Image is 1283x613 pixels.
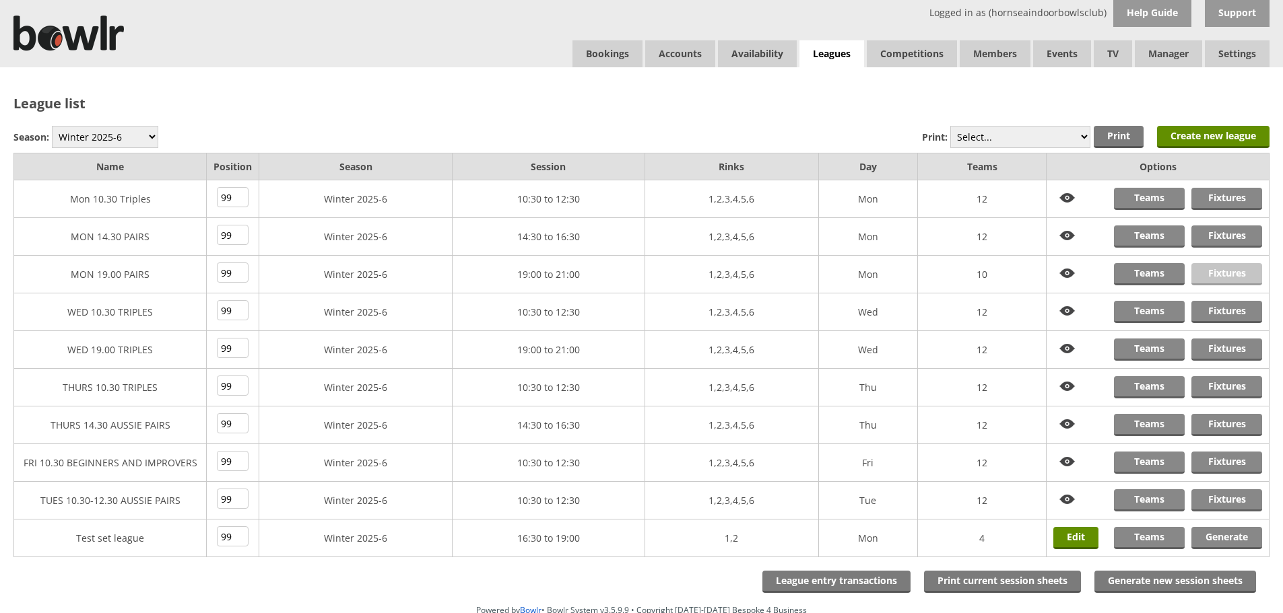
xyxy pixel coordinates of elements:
td: Mon [818,519,918,557]
img: View [1053,376,1082,397]
a: Fixtures [1191,452,1262,474]
a: Teams [1114,301,1185,323]
span: TV [1094,40,1132,67]
a: Teams [1114,452,1185,474]
td: 12 [918,293,1047,331]
td: MON 14.30 PAIRS [14,218,207,256]
a: Fixtures [1191,188,1262,210]
td: Winter 2025-6 [259,369,452,406]
td: 16:30 to 19:00 [452,519,645,557]
a: Generate [1191,527,1262,549]
a: Fixtures [1191,489,1262,511]
td: 1,2,3,4,5,6 [645,331,818,369]
a: Fixtures [1191,225,1262,248]
td: THURS 14.30 AUSSIE PAIRS [14,406,207,444]
a: Teams [1114,338,1185,361]
td: 19:00 to 21:00 [452,256,645,293]
img: View [1053,188,1082,209]
img: View [1053,338,1082,359]
a: Availability [718,40,797,67]
label: Season: [13,131,49,143]
a: Teams [1114,263,1185,285]
h2: League list [13,94,1270,112]
a: Teams [1114,527,1185,549]
td: Winter 2025-6 [259,218,452,256]
td: Winter 2025-6 [259,293,452,331]
a: Teams [1114,414,1185,436]
a: Create new league [1157,126,1270,148]
td: WED 10.30 TRIPLES [14,293,207,331]
td: 12 [918,406,1047,444]
span: Settings [1205,40,1270,67]
img: View [1053,414,1082,435]
td: 1,2 [645,519,818,557]
td: 10:30 to 12:30 [452,482,645,519]
td: Winter 2025-6 [259,406,452,444]
span: Accounts [645,40,715,67]
td: 1,2,3,4,5,6 [645,482,818,519]
td: 10:30 to 12:30 [452,180,645,218]
td: 10:30 to 12:30 [452,444,645,482]
a: Competitions [867,40,957,67]
td: Wed [818,293,918,331]
a: Teams [1114,225,1185,248]
td: Mon [818,256,918,293]
td: Name [14,153,207,180]
input: Print [1094,126,1144,148]
td: 12 [918,444,1047,482]
a: Teams [1114,188,1185,210]
td: 1,2,3,4,5,6 [645,218,818,256]
td: Thu [818,406,918,444]
td: 19:00 to 21:00 [452,331,645,369]
td: Rinks [645,153,818,180]
td: Day [818,153,918,180]
img: View [1053,489,1082,510]
td: 1,2,3,4,5,6 [645,406,818,444]
td: Position [207,153,259,180]
td: Winter 2025-6 [259,331,452,369]
td: 12 [918,369,1047,406]
td: 12 [918,180,1047,218]
td: 1,2,3,4,5,6 [645,444,818,482]
td: Mon [818,180,918,218]
td: Winter 2025-6 [259,256,452,293]
td: 1,2,3,4,5,6 [645,293,818,331]
td: 14:30 to 16:30 [452,218,645,256]
td: FRI 10.30 BEGINNERS AND IMPROVERS [14,444,207,482]
a: Fixtures [1191,263,1262,285]
td: 10:30 to 12:30 [452,369,645,406]
span: Members [960,40,1030,67]
a: League entry transactions [762,571,911,593]
td: Teams [918,153,1047,180]
a: Fixtures [1191,338,1262,361]
td: Options [1047,153,1270,180]
td: 12 [918,331,1047,369]
td: 1,2,3,4,5,6 [645,256,818,293]
td: Thu [818,369,918,406]
td: WED 19.00 TRIPLES [14,331,207,369]
a: Teams [1114,376,1185,398]
a: Events [1033,40,1091,67]
td: Test set league [14,519,207,557]
img: View [1053,263,1082,284]
td: Season [259,153,452,180]
a: Bookings [572,40,643,67]
td: Mon [818,218,918,256]
td: 10 [918,256,1047,293]
a: Fixtures [1191,414,1262,436]
td: Tue [818,482,918,519]
td: Winter 2025-6 [259,444,452,482]
a: Edit [1053,527,1098,549]
td: 4 [918,519,1047,557]
a: Fixtures [1191,376,1262,398]
td: 12 [918,482,1047,519]
a: Teams [1114,489,1185,511]
td: 14:30 to 16:30 [452,406,645,444]
span: Manager [1135,40,1202,67]
a: Leagues [799,40,864,68]
img: View [1053,301,1082,322]
a: Fixtures [1191,301,1262,323]
td: Winter 2025-6 [259,180,452,218]
td: Session [452,153,645,180]
td: Wed [818,331,918,369]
